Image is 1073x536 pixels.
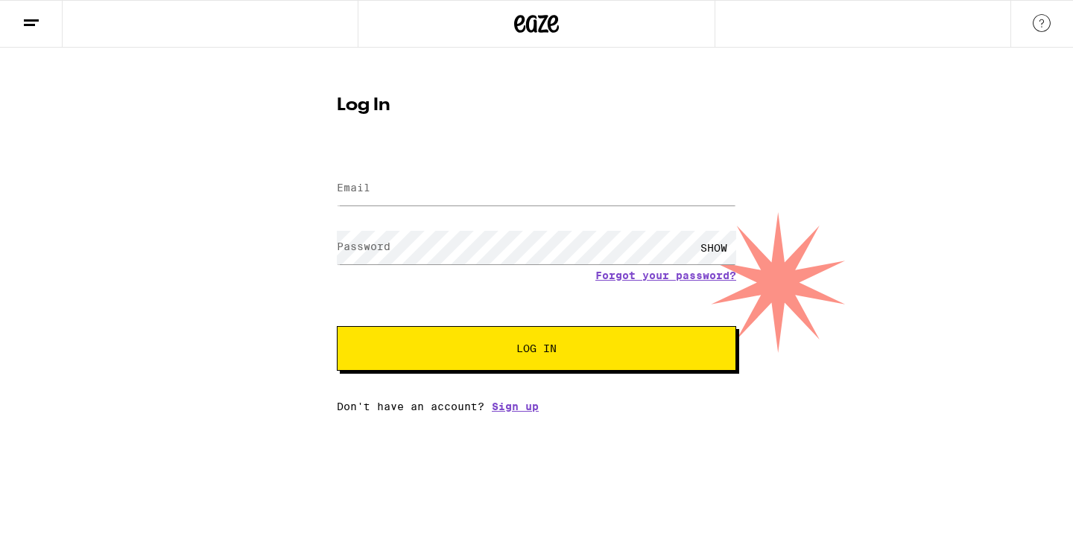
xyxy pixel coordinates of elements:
input: Email [337,172,736,205]
button: Log In [337,326,736,371]
span: Log In [516,343,557,354]
a: Forgot your password? [595,269,736,281]
div: SHOW [691,231,736,264]
label: Email [337,182,370,194]
label: Password [337,240,390,252]
h1: Log In [337,97,736,115]
div: Don't have an account? [337,401,736,412]
a: Sign up [492,401,539,412]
